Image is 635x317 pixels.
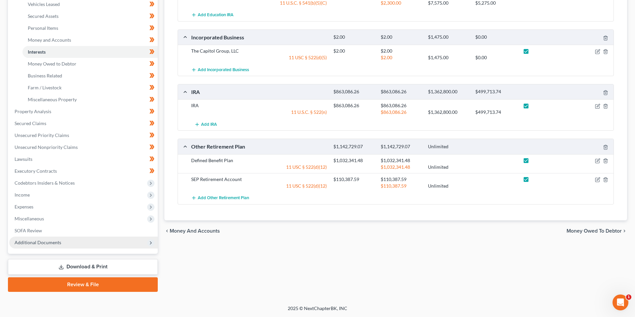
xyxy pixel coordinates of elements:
span: Money Owed to Debtor [28,61,76,67]
a: Interests [22,46,158,58]
button: Add IRA [191,118,220,130]
span: Personal Items [28,25,58,31]
span: Lawsuits [15,156,32,162]
a: Miscellaneous Property [22,94,158,106]
span: Money and Accounts [28,37,71,43]
span: Unsecured Priority Claims [15,132,69,138]
div: $499,713.74 [472,109,519,115]
a: Lawsuits [9,153,158,165]
div: $863,086.26 [377,89,425,95]
div: $0.00 [472,34,519,40]
span: Additional Documents [15,240,61,245]
span: Add IRA [201,122,217,127]
div: $1,032,341.48 [377,164,425,170]
div: $1,142,729.07 [377,144,425,150]
div: $110,387.59 [377,183,425,189]
div: $1,032,341.48 [377,157,425,164]
div: $863,086.26 [377,102,425,109]
button: Money Owed to Debtor chevron_right [567,228,627,234]
span: Farm / Livestock [28,85,62,90]
button: Add Incorporated Business [191,64,249,76]
div: $863,086.26 [377,109,425,115]
div: IRA [188,88,330,95]
div: $1,362,800.00 [425,89,472,95]
span: Interests [28,49,46,55]
span: Vehicles Leased [28,1,60,7]
div: $2.00 [330,34,377,40]
a: SOFA Review [9,225,158,237]
span: Business Related [28,73,62,78]
div: IRA [188,102,330,109]
div: The Capitol Group, LLC [188,48,330,54]
div: $1,032,341.48 [330,157,377,164]
span: Secured Assets [28,13,59,19]
a: Review & File [8,277,158,292]
span: Executory Contracts [15,168,57,174]
span: Add Other Retirement Plan [198,196,249,201]
span: Income [15,192,30,198]
div: Unlimited [425,183,472,189]
iframe: Intercom live chat [613,294,628,310]
div: 11 USC § 522(d)(5) [188,54,330,61]
button: chevron_left Money and Accounts [164,228,220,234]
span: Money Owed to Debtor [567,228,622,234]
span: Add Education IRA [198,13,233,18]
button: Add Education IRA [191,9,233,21]
div: $110,387.59 [377,176,425,183]
a: Money and Accounts [22,34,158,46]
span: Miscellaneous [15,216,44,221]
a: Unsecured Priority Claims [9,129,158,141]
i: chevron_right [622,228,627,234]
div: Unlimited [425,164,472,170]
a: Business Related [22,70,158,82]
div: Other Retirement Plan [188,143,330,150]
div: $2.00 [330,48,377,54]
div: $863,086.26 [330,102,377,109]
a: Executory Contracts [9,165,158,177]
span: Codebtors Insiders & Notices [15,180,75,186]
div: $110,387.59 [330,176,377,183]
span: Miscellaneous Property [28,97,77,102]
i: chevron_left [164,228,170,234]
div: $863,086.26 [330,89,377,95]
div: $2.00 [377,48,425,54]
div: Unlimited [425,144,472,150]
a: Secured Assets [22,10,158,22]
a: Money Owed to Debtor [22,58,158,70]
div: Defined Benefit Plan [188,157,330,164]
div: $1,475.00 [425,34,472,40]
div: 11 USC § 522(d)(12) [188,164,330,170]
a: Property Analysis [9,106,158,117]
div: $1,475.00 [425,54,472,61]
span: Secured Claims [15,120,46,126]
div: Incorporated Business [188,34,330,41]
span: Money and Accounts [170,228,220,234]
a: Unsecured Nonpriority Claims [9,141,158,153]
button: Add Other Retirement Plan [191,192,249,204]
div: 11 U.S.C. § 522(n) [188,109,330,115]
span: Expenses [15,204,33,209]
div: SEP Retirement Account [188,176,330,183]
span: Property Analysis [15,109,51,114]
div: 2025 © NextChapterBK, INC [129,305,506,317]
div: $2.00 [377,54,425,61]
a: Personal Items [22,22,158,34]
div: 11 USC § 522(d)(12) [188,183,330,189]
a: Secured Claims [9,117,158,129]
a: Farm / Livestock [22,82,158,94]
div: $0.00 [472,54,519,61]
div: $1,142,729.07 [330,144,377,150]
div: $1,362,800.00 [425,109,472,115]
div: $2.00 [377,34,425,40]
span: Unsecured Nonpriority Claims [15,144,78,150]
div: $499,713.74 [472,89,519,95]
span: Add Incorporated Business [198,67,249,72]
a: Download & Print [8,259,158,275]
span: SOFA Review [15,228,42,233]
span: 1 [626,294,631,300]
